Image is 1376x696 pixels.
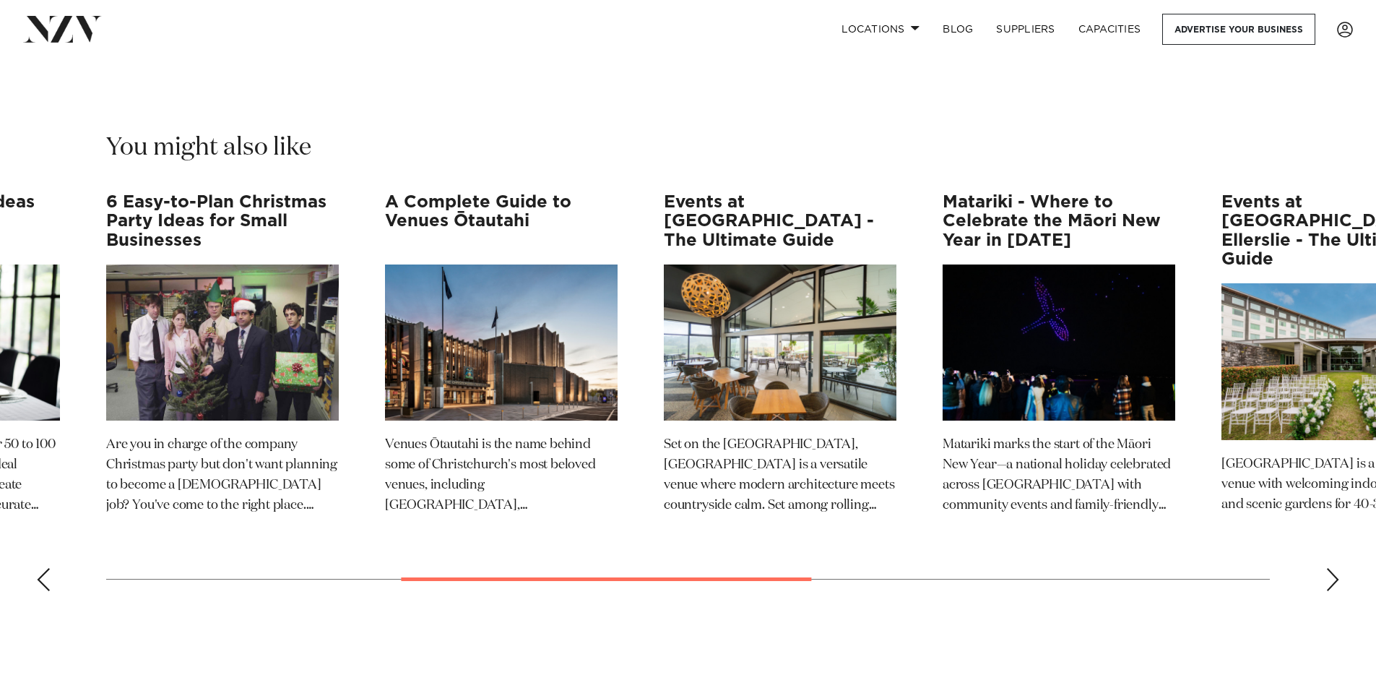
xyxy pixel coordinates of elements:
[943,193,1175,533] a: Matariki - Where to Celebrate the Māori New Year in [DATE] Matariki - Where to Celebrate the Māor...
[106,132,311,164] h2: You might also like
[943,265,1175,421] img: Matariki - Where to Celebrate the Māori New Year in 2025
[106,193,339,533] swiper-slide: 4 / 12
[106,193,339,250] h3: 6 Easy-to-Plan Christmas Party Ideas for Small Businesses
[664,265,896,421] img: Events at Wainui Golf Club - The Ultimate Guide
[664,193,896,533] a: Events at [GEOGRAPHIC_DATA] - The Ultimate Guide Events at Wainui Golf Club - The Ultimate Guide ...
[385,193,618,250] h3: A Complete Guide to Venues Ōtautahi
[1067,14,1153,45] a: Capacities
[385,193,618,533] a: A Complete Guide to Venues Ōtautahi A Complete Guide to Venues Ōtautahi Venues Ōtautahi is the na...
[106,265,339,421] img: 6 Easy-to-Plan Christmas Party Ideas for Small Businesses
[106,435,339,516] p: Are you in charge of the company Christmas party but don't want planning to become a [DEMOGRAPHIC...
[385,435,618,516] p: Venues Ōtautahi is the name behind some of Christchurch's most beloved venues, including [GEOGRAP...
[664,193,896,533] swiper-slide: 6 / 12
[385,265,618,421] img: A Complete Guide to Venues Ōtautahi
[943,193,1175,250] h3: Matariki - Where to Celebrate the Māori New Year in [DATE]
[1162,14,1315,45] a: Advertise your business
[664,435,896,516] p: Set on the [GEOGRAPHIC_DATA], [GEOGRAPHIC_DATA] is a versatile venue where modern architecture me...
[943,435,1175,516] p: Matariki marks the start of the Māori New Year—a national holiday celebrated across [GEOGRAPHIC_D...
[385,193,618,533] swiper-slide: 5 / 12
[985,14,1066,45] a: SUPPLIERS
[106,193,339,533] a: 6 Easy-to-Plan Christmas Party Ideas for Small Businesses 6 Easy-to-Plan Christmas Party Ideas fo...
[23,16,102,42] img: nzv-logo.png
[943,193,1175,533] swiper-slide: 7 / 12
[830,14,931,45] a: Locations
[931,14,985,45] a: BLOG
[664,193,896,250] h3: Events at [GEOGRAPHIC_DATA] - The Ultimate Guide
